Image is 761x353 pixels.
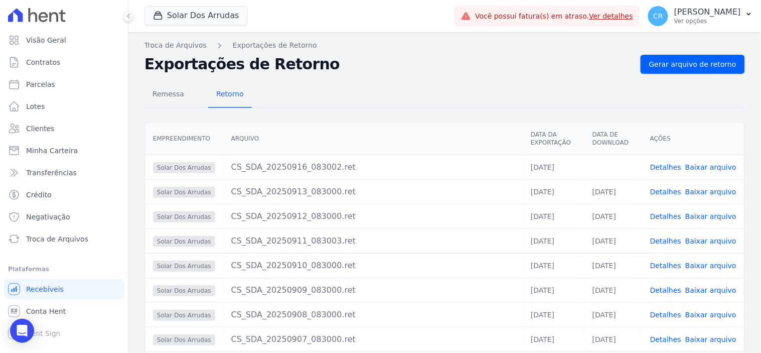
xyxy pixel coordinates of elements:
[231,284,515,296] div: CS_SDA_20250909_083000.ret
[584,228,642,253] td: [DATE]
[145,123,223,155] th: Empreendimento
[26,212,70,222] span: Negativação
[589,12,634,20] a: Ver detalhes
[153,310,215,321] span: Solar Dos Arrudas
[210,84,250,104] span: Retorno
[523,253,584,278] td: [DATE]
[584,123,642,155] th: Data de Download
[523,327,584,351] td: [DATE]
[144,6,248,25] button: Solar Dos Arrudas
[685,262,736,270] a: Baixar arquivo
[233,40,317,51] a: Exportações de Retorno
[144,40,745,51] nav: Breadcrumb
[223,123,523,155] th: Arquivo
[674,7,741,17] p: [PERSON_NAME]
[650,335,681,343] a: Detalhes
[685,335,736,343] a: Baixar arquivo
[4,74,124,94] a: Parcelas
[144,82,252,108] nav: Tab selector
[153,162,215,173] span: Solar Dos Arrudas
[26,234,88,244] span: Troca de Arquivos
[640,2,761,30] button: CR [PERSON_NAME] Ver opções
[153,211,215,222] span: Solar Dos Arrudas
[144,82,192,108] a: Remessa
[153,187,215,198] span: Solar Dos Arrudas
[685,286,736,294] a: Baixar arquivo
[146,84,190,104] span: Remessa
[26,306,66,316] span: Conta Hent
[584,327,642,351] td: [DATE]
[685,188,736,196] a: Baixar arquivo
[26,101,45,111] span: Lotes
[26,284,64,294] span: Recebíveis
[10,319,34,343] div: Open Intercom Messenger
[650,286,681,294] a: Detalhes
[4,207,124,227] a: Negativação
[475,11,633,22] span: Você possui fatura(s) em atraso.
[523,228,584,253] td: [DATE]
[650,212,681,220] a: Detalhes
[231,210,515,222] div: CS_SDA_20250912_083000.ret
[153,261,215,272] span: Solar Dos Arrudas
[26,146,78,156] span: Minha Carteira
[685,237,736,245] a: Baixar arquivo
[231,260,515,272] div: CS_SDA_20250910_083000.ret
[153,285,215,296] span: Solar Dos Arrudas
[523,278,584,302] td: [DATE]
[584,204,642,228] td: [DATE]
[650,237,681,245] a: Detalhes
[231,333,515,345] div: CS_SDA_20250907_083000.ret
[4,96,124,116] a: Lotes
[685,163,736,171] a: Baixar arquivo
[26,190,52,200] span: Crédito
[144,40,207,51] a: Troca de Arquivos
[26,124,54,134] span: Clientes
[523,123,584,155] th: Data da Exportação
[4,163,124,183] a: Transferências
[649,59,736,69] span: Gerar arquivo de retorno
[523,179,584,204] td: [DATE]
[584,179,642,204] td: [DATE]
[208,82,252,108] a: Retorno
[4,119,124,139] a: Clientes
[523,155,584,179] td: [DATE]
[26,35,66,45] span: Visão Geral
[4,185,124,205] a: Crédito
[231,235,515,247] div: CS_SDA_20250911_083003.ret
[584,278,642,302] td: [DATE]
[4,141,124,161] a: Minha Carteira
[26,168,77,178] span: Transferências
[231,309,515,321] div: CS_SDA_20250908_083000.ret
[685,311,736,319] a: Baixar arquivo
[523,302,584,327] td: [DATE]
[653,13,663,20] span: CR
[650,188,681,196] a: Detalhes
[642,123,744,155] th: Ações
[8,263,120,275] div: Plataformas
[153,334,215,345] span: Solar Dos Arrudas
[650,163,681,171] a: Detalhes
[674,17,741,25] p: Ver opções
[685,212,736,220] a: Baixar arquivo
[4,279,124,299] a: Recebíveis
[4,52,124,72] a: Contratos
[641,55,745,74] a: Gerar arquivo de retorno
[650,311,681,319] a: Detalhes
[153,236,215,247] span: Solar Dos Arrudas
[4,301,124,321] a: Conta Hent
[231,161,515,173] div: CS_SDA_20250916_083002.ret
[144,55,633,73] h2: Exportações de Retorno
[584,302,642,327] td: [DATE]
[26,57,60,67] span: Contratos
[523,204,584,228] td: [DATE]
[26,79,55,89] span: Parcelas
[231,186,515,198] div: CS_SDA_20250913_083000.ret
[4,30,124,50] a: Visão Geral
[4,229,124,249] a: Troca de Arquivos
[650,262,681,270] a: Detalhes
[584,253,642,278] td: [DATE]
